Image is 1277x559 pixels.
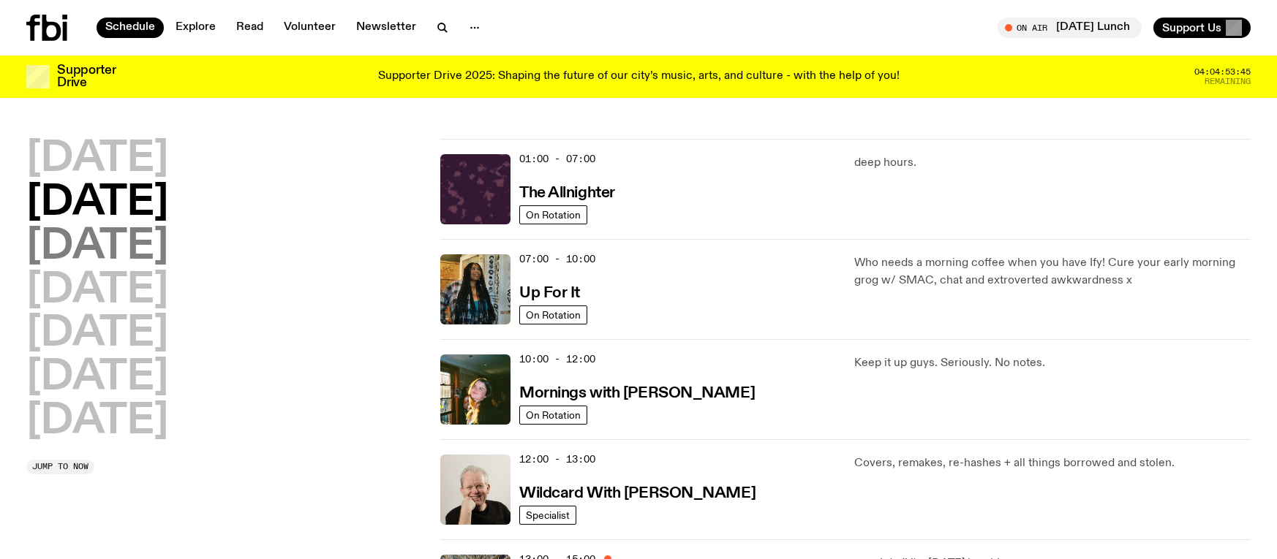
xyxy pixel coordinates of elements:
[519,383,755,401] a: Mornings with [PERSON_NAME]
[227,18,272,38] a: Read
[854,455,1251,472] p: Covers, remakes, re-hashes + all things borrowed and stolen.
[526,309,581,320] span: On Rotation
[519,283,580,301] a: Up For It
[854,254,1251,289] p: Who needs a morning coffee when you have Ify! Cure your early morning grog w/ SMAC, chat and extr...
[26,357,168,398] button: [DATE]
[519,486,756,501] h3: Wildcard With [PERSON_NAME]
[519,506,576,525] a: Specialist
[519,352,595,366] span: 10:00 - 12:00
[440,455,511,525] img: Stuart is smiling charmingly, wearing a black t-shirt against a stark white background.
[26,183,168,224] button: [DATE]
[854,154,1251,172] p: deep hours.
[1194,68,1251,76] span: 04:04:53:45
[1153,18,1251,38] button: Support Us
[854,354,1251,372] p: Keep it up guys. Seriously. No notes.
[26,270,168,311] button: [DATE]
[57,64,116,89] h3: Supporter Drive
[1205,77,1251,85] span: Remaining
[998,18,1142,38] button: On Air[DATE] Lunch
[378,70,900,83] p: Supporter Drive 2025: Shaping the future of our city’s music, arts, and culture - with the help o...
[347,18,425,38] a: Newsletter
[526,509,570,520] span: Specialist
[519,406,587,425] a: On Rotation
[32,463,88,471] span: Jump to now
[519,152,595,166] span: 01:00 - 07:00
[1162,21,1221,34] span: Support Us
[519,452,595,466] span: 12:00 - 13:00
[26,139,168,180] button: [DATE]
[519,483,756,501] a: Wildcard With [PERSON_NAME]
[26,227,168,267] button: [DATE]
[519,386,755,401] h3: Mornings with [PERSON_NAME]
[519,252,595,266] span: 07:00 - 10:00
[519,183,615,201] a: The Allnighter
[26,313,168,354] button: [DATE]
[26,460,94,474] button: Jump to now
[275,18,344,38] a: Volunteer
[440,254,511,324] img: Ify - a Brown Skin girl with black braided twists, looking up to the side with her tongue stickin...
[26,401,168,442] button: [DATE]
[519,186,615,201] h3: The Allnighter
[167,18,225,38] a: Explore
[519,305,587,324] a: On Rotation
[440,354,511,425] img: Freya smiles coyly as she poses for the image.
[526,409,581,420] span: On Rotation
[97,18,164,38] a: Schedule
[519,205,587,224] a: On Rotation
[526,209,581,220] span: On Rotation
[519,286,580,301] h3: Up For It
